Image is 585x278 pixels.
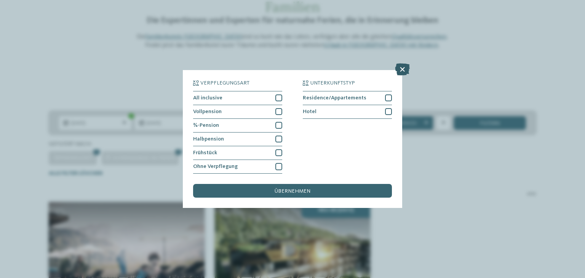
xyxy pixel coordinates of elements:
span: Unterkunftstyp [310,80,355,86]
span: All inclusive [193,95,222,101]
span: Vollpension [193,109,222,114]
span: Ohne Verpflegung [193,164,238,169]
span: übernehmen [275,189,310,194]
span: Frühstück [193,150,217,155]
span: Hotel [303,109,316,114]
span: Verpflegungsart [200,80,249,86]
span: Halbpension [193,136,224,142]
span: Residence/Appartements [303,95,366,101]
span: ¾-Pension [193,123,219,128]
